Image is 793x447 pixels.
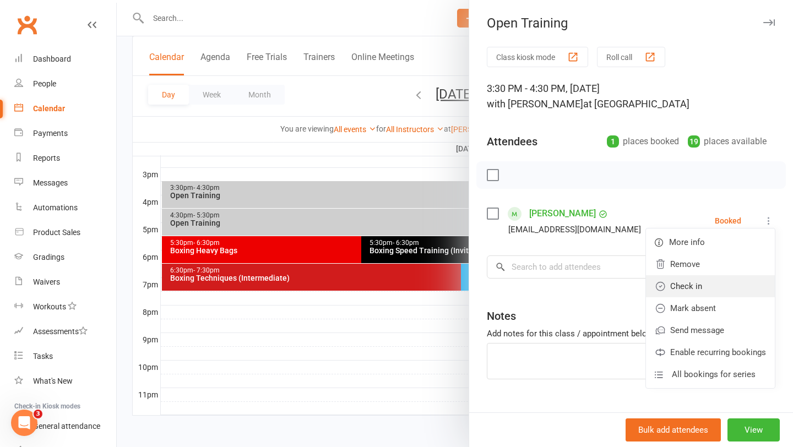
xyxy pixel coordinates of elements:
[607,134,679,149] div: places booked
[14,414,116,439] a: General attendance kiosk mode
[688,134,767,149] div: places available
[14,195,116,220] a: Automations
[646,319,775,341] a: Send message
[487,47,588,67] button: Class kiosk mode
[33,253,64,261] div: Gradings
[487,98,583,110] span: with [PERSON_NAME]
[33,154,60,162] div: Reports
[33,178,68,187] div: Messages
[14,47,116,72] a: Dashboard
[14,369,116,394] a: What's New
[33,228,80,237] div: Product Sales
[508,222,641,237] div: [EMAIL_ADDRESS][DOMAIN_NAME]
[14,121,116,146] a: Payments
[13,11,41,39] a: Clubworx
[688,135,700,148] div: 19
[14,344,116,369] a: Tasks
[607,135,619,148] div: 1
[646,275,775,297] a: Check in
[727,418,780,441] button: View
[626,418,721,441] button: Bulk add attendees
[529,205,596,222] a: [PERSON_NAME]
[469,15,793,31] div: Open Training
[646,341,775,363] a: Enable recurring bookings
[33,203,78,212] div: Automations
[14,96,116,121] a: Calendar
[646,363,775,385] a: All bookings for series
[14,146,116,171] a: Reports
[487,327,775,340] div: Add notes for this class / appointment below
[487,134,537,149] div: Attendees
[597,47,665,67] button: Roll call
[33,352,53,361] div: Tasks
[583,98,689,110] span: at [GEOGRAPHIC_DATA]
[34,410,42,418] span: 3
[14,295,116,319] a: Workouts
[14,171,116,195] a: Messages
[672,368,756,381] span: All bookings for series
[33,422,100,430] div: General attendance
[33,302,66,311] div: Workouts
[14,270,116,295] a: Waivers
[487,81,775,112] div: 3:30 PM - 4:30 PM, [DATE]
[33,327,88,336] div: Assessments
[487,255,775,279] input: Search to add attendees
[715,217,741,225] div: Booked
[33,377,73,385] div: What's New
[33,129,68,138] div: Payments
[14,72,116,96] a: People
[33,79,56,88] div: People
[669,236,705,249] span: More info
[33,277,60,286] div: Waivers
[14,245,116,270] a: Gradings
[11,410,37,436] iframe: Intercom live chat
[33,104,65,113] div: Calendar
[14,319,116,344] a: Assessments
[14,220,116,245] a: Product Sales
[33,54,71,63] div: Dashboard
[646,297,775,319] a: Mark absent
[487,308,516,324] div: Notes
[646,253,775,275] a: Remove
[646,231,775,253] a: More info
